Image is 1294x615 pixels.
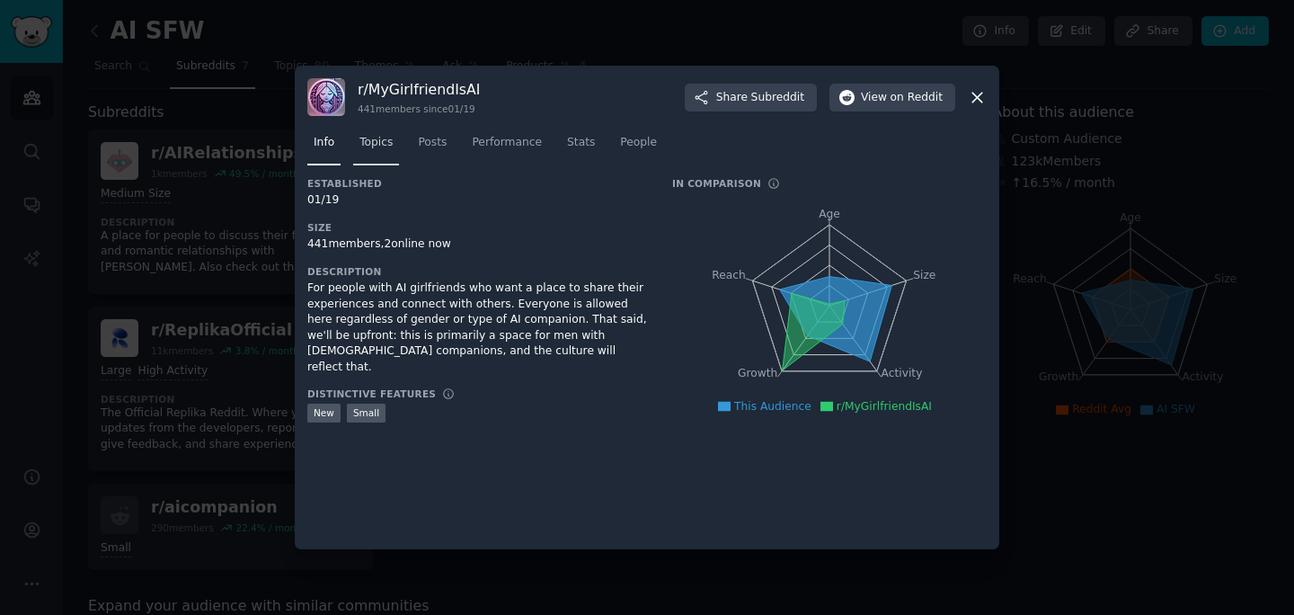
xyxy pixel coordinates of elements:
[347,404,386,423] div: Small
[307,404,341,423] div: New
[307,221,647,234] h3: Size
[861,90,943,106] span: View
[358,102,480,115] div: 441 members since 01/19
[472,135,542,151] span: Performance
[913,269,935,281] tspan: Size
[307,236,647,253] div: 441 members, 2 online now
[307,192,647,209] div: 01/19
[412,129,453,165] a: Posts
[614,129,663,165] a: People
[307,388,436,400] h3: Distinctive Features
[751,90,804,106] span: Subreddit
[734,400,811,413] span: This Audience
[716,90,804,106] span: Share
[307,281,647,375] div: For people with AI girlfriends who want a place to share their experiences and connect with other...
[307,129,341,165] a: Info
[358,80,480,99] h3: r/ MyGirlfriendIsAI
[829,84,955,112] button: Viewon Reddit
[465,129,548,165] a: Performance
[819,208,840,220] tspan: Age
[307,78,345,116] img: MyGirlfriendIsAI
[620,135,657,151] span: People
[307,177,647,190] h3: Established
[561,129,601,165] a: Stats
[307,265,647,278] h3: Description
[418,135,447,151] span: Posts
[314,135,334,151] span: Info
[353,129,399,165] a: Topics
[837,400,932,413] span: r/MyGirlfriendIsAI
[672,177,761,190] h3: In Comparison
[359,135,393,151] span: Topics
[685,84,817,112] button: ShareSubreddit
[712,269,746,281] tspan: Reach
[738,368,777,380] tspan: Growth
[891,90,943,106] span: on Reddit
[882,368,923,380] tspan: Activity
[567,135,595,151] span: Stats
